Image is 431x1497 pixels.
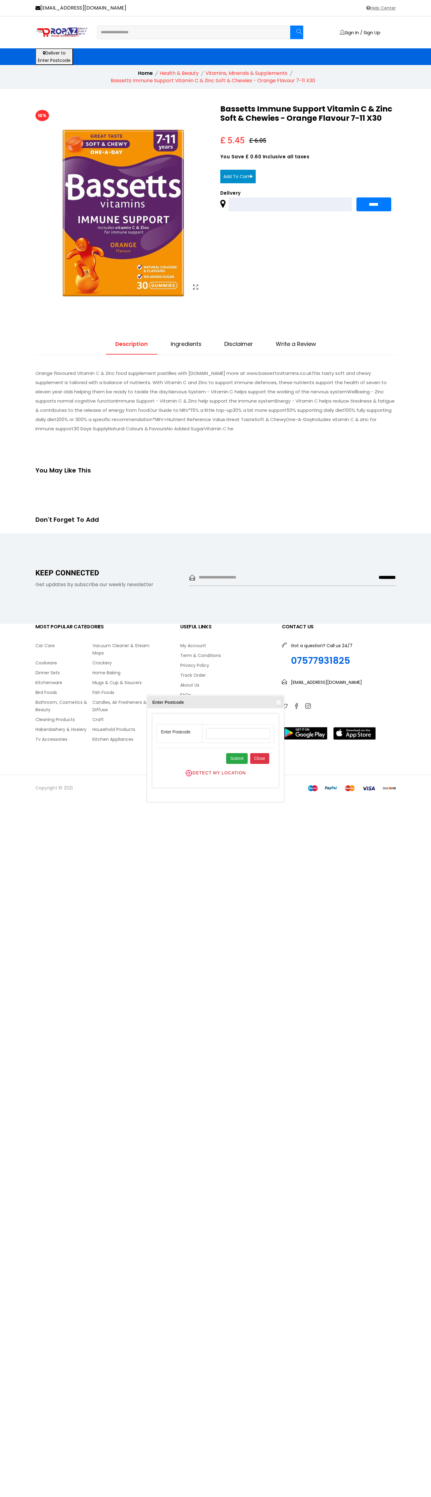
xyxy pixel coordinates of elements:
[180,671,273,679] a: Track Order
[35,624,149,630] h3: Most Popular Categories
[92,726,149,733] a: Household Products
[35,27,88,38] img: logo
[92,642,149,657] a: Vacuum Cleaner & Steam Mops
[157,769,274,777] button: DETECT MY LOCATION
[35,784,211,792] p: Copyright © 2021
[92,679,149,686] a: Mugs & Cup & Saucers
[35,467,396,473] h2: You May Like This
[35,48,73,65] button: Deliver toEnter Postcode
[35,679,92,686] a: Kitchenware
[249,137,266,144] span: £ 6.05
[205,70,287,77] li: Vitamins, Minerals & Supplements
[35,689,92,696] a: Bird Foods
[35,517,396,523] h2: Don't Forget To Add
[92,669,149,676] a: Home Baking
[35,716,92,723] a: Cleaning Products
[180,652,273,659] a: Term & Conditions
[35,581,180,588] p: Get updates by subscribe our weekly newsletter
[220,170,256,183] button: Add To Cart
[35,659,92,667] a: Cookware
[180,681,273,689] a: About Us
[180,691,273,699] a: FAQs
[291,655,352,666] a: 07577931825
[161,340,211,355] a: Ingredients
[92,699,149,713] a: Candles, Air Fresheners & Diffuse
[340,30,380,35] a: Sign In / Sign Up
[365,4,396,12] a: Help Center
[92,736,149,743] a: Kitchen Appliances
[35,726,92,733] a: Haberdashery & Hosiery
[35,642,92,649] a: Car Care
[35,4,126,12] a: [EMAIL_ADDRESS][DOMAIN_NAME]
[282,727,327,740] img: play-store
[220,154,396,159] span: You Save £ 0.60 Inclusive all taxes
[291,642,352,649] p: Got a question? Call us 24/7
[160,70,199,77] li: Health & Beauty
[226,753,248,764] button: Submit
[180,642,273,649] a: My Account
[35,699,92,713] a: Bathroom, Cosmetics & Beauty
[138,70,153,77] a: Home
[152,699,266,706] span: Enter Postcode
[92,689,149,696] a: Fish Foods
[266,340,325,355] a: Write a Review
[111,77,315,84] li: Bassetts Immune Support Vitamin C & Zinc Soft & Chewies - Orange Flavour 7-11 X30
[250,753,269,764] button: Close
[157,724,202,743] td: Enter Postcode
[35,125,211,301] img: Bassetts_Immune_Support_Vitamin_C_&_Zinc_Soft_&_Chewies_-_Orange_Flavour_7-11_X30_30_x_Gummies.jpeg
[92,659,149,667] a: Crockery
[282,624,396,630] h3: Contact Us
[92,716,149,723] a: Craft
[106,340,157,355] a: Description
[220,104,396,123] h2: Bassetts Immune Support Vitamin C & Zinc Soft & Chewies - Orange Flavour 7-11 X30
[220,137,245,144] span: £ 5.45
[215,340,262,355] a: Disclaimer
[333,727,376,740] img: app-store
[275,699,282,705] button: Close
[35,669,92,676] a: Dinner Sets
[185,769,193,777] img: location-detect
[180,662,273,669] a: Privacy Policy
[220,191,396,195] span: Delivery
[291,679,362,686] p: [EMAIL_ADDRESS][DOMAIN_NAME]
[180,624,273,630] h3: useful links
[35,110,49,121] span: 10%
[35,736,92,743] a: Tv Accessories
[35,369,396,433] p: Orange flavoured Vitamin C & Zinc food supplement pastilles with [DOMAIN_NAME] more at www.basset...
[35,569,180,578] h2: keep connected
